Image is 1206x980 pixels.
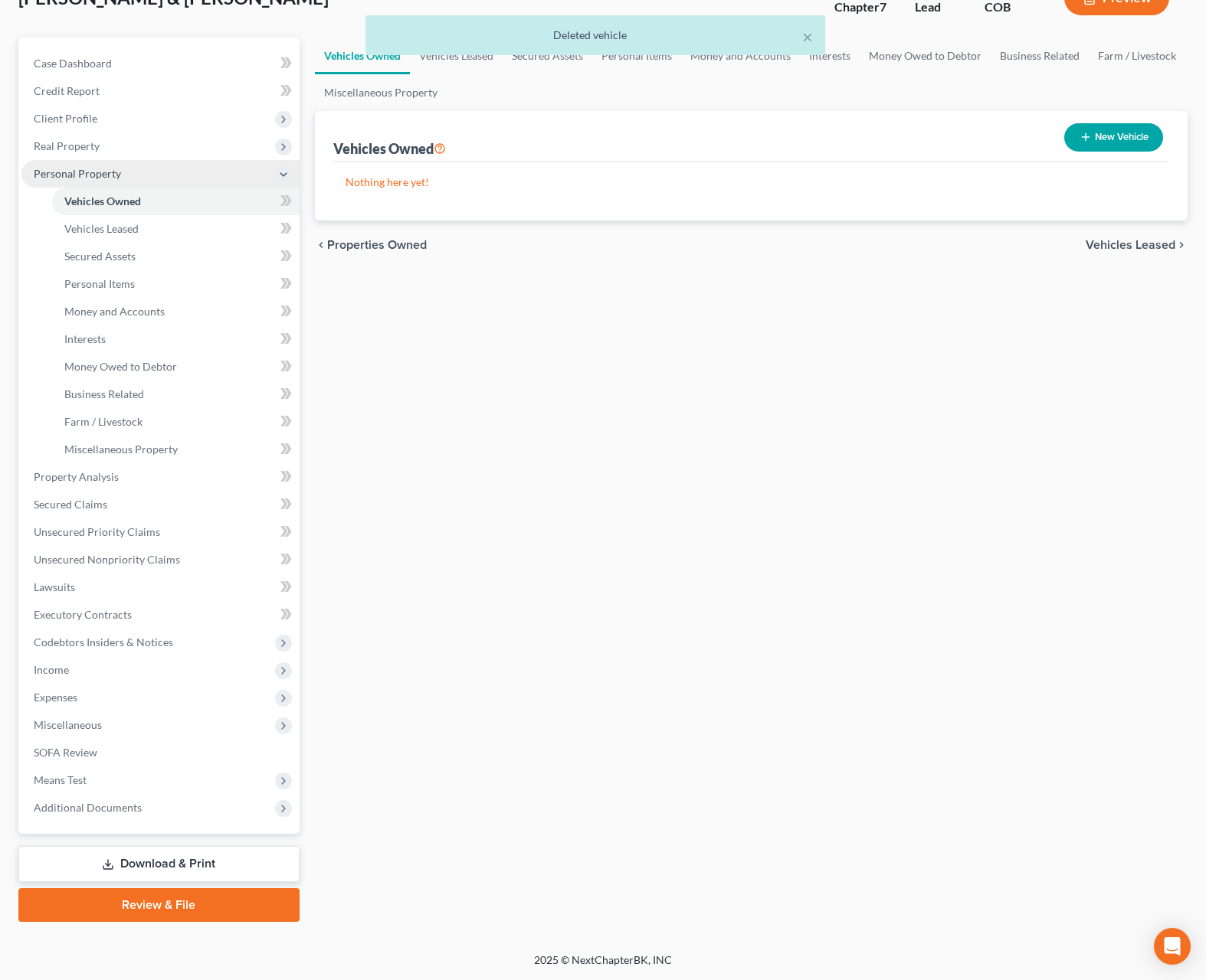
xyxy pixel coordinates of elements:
a: Miscellaneous Property [315,74,447,111]
a: Vehicles Leased [52,215,300,243]
div: Open Intercom Messenger [1154,928,1191,965]
span: Properties Owned [327,239,427,251]
a: Personal Items [52,270,300,298]
span: Means Test [34,773,87,786]
span: Client Profile [34,112,97,125]
span: Vehicles Leased [64,222,139,235]
span: Executory Contracts [34,608,132,621]
span: Credit Report [34,84,100,97]
i: chevron_left [315,239,327,251]
span: Unsecured Nonpriority Claims [34,553,180,566]
span: Interests [64,332,106,345]
a: Secured Claims [21,491,300,518]
div: Vehicles Owned [333,139,446,158]
button: × [802,28,813,46]
span: Vehicles Leased [1086,239,1175,251]
a: Money and Accounts [52,298,300,325]
span: Secured Assets [64,250,136,263]
span: Business Related [64,387,144,400]
span: Lawsuits [34,580,75,593]
span: Personal Items [64,277,135,290]
a: SOFA Review [21,739,300,766]
a: Lawsuits [21,573,300,601]
a: Business Related [52,381,300,408]
span: Income [34,663,69,676]
span: Expenses [34,691,77,704]
a: Review & File [18,888,300,922]
a: Vehicles Owned [52,188,300,215]
div: 2025 © NextChapterBK, INC [166,952,1040,980]
a: Unsecured Nonpriority Claims [21,546,300,573]
a: Farm / Livestock [52,408,300,436]
span: Farm / Livestock [64,415,143,428]
button: chevron_left Properties Owned [315,239,427,251]
span: Money Owed to Debtor [64,360,177,373]
span: Additional Documents [34,801,142,814]
span: Secured Claims [34,498,107,511]
a: Unsecured Priority Claims [21,518,300,546]
a: Property Analysis [21,463,300,491]
span: Unsecured Priority Claims [34,525,160,538]
a: Credit Report [21,77,300,105]
span: Case Dashboard [34,57,112,70]
span: Vehicles Owned [64,194,141,207]
a: Case Dashboard [21,50,300,77]
span: Codebtors Insiders & Notices [34,635,173,648]
span: SOFA Review [34,746,97,759]
a: Executory Contracts [21,601,300,629]
a: Miscellaneous Property [52,436,300,463]
span: Property Analysis [34,470,119,483]
span: Miscellaneous [34,718,102,731]
a: Download & Print [18,846,300,882]
span: Miscellaneous Property [64,443,178,456]
p: Nothing here yet! [346,175,1158,190]
a: Interests [52,325,300,353]
button: Vehicles Leased chevron_right [1086,239,1188,251]
span: Real Property [34,139,100,152]
button: New Vehicle [1064,123,1163,152]
span: Money and Accounts [64,305,165,318]
i: chevron_right [1175,239,1188,251]
span: Personal Property [34,167,121,180]
a: Money Owed to Debtor [52,353,300,381]
a: Secured Assets [52,243,300,270]
div: Deleted vehicle [378,28,813,43]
